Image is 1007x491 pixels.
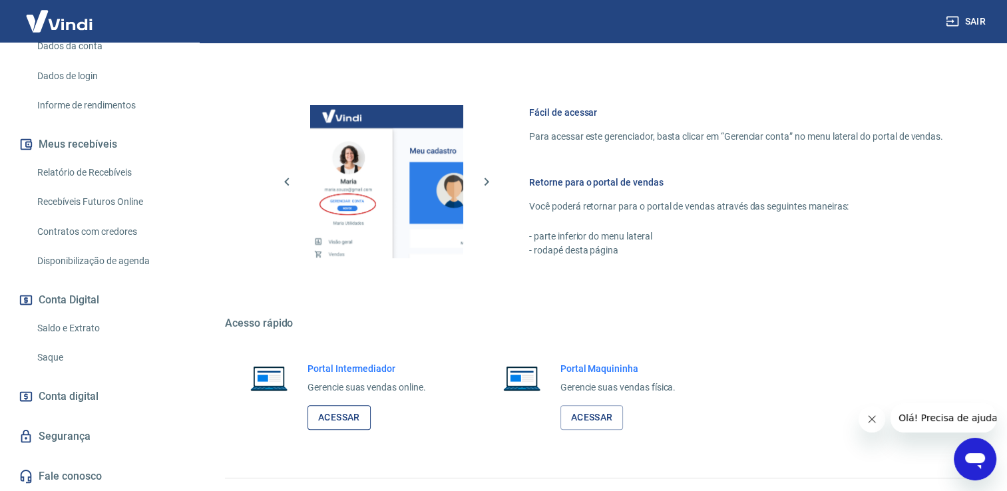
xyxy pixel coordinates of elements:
a: Acessar [307,405,371,430]
h5: Acesso rápido [225,317,975,330]
button: Conta Digital [16,285,183,315]
h6: Fácil de acessar [529,106,943,119]
img: Imagem de um notebook aberto [241,362,297,394]
iframe: Mensagem da empresa [891,403,996,432]
h6: Portal Maquininha [560,362,676,375]
h6: Portal Intermediador [307,362,426,375]
a: Saldo e Extrato [32,315,183,342]
a: Fale conosco [16,462,183,491]
img: Imagem de um notebook aberto [494,362,550,394]
p: Você poderá retornar para o portal de vendas através das seguintes maneiras: [529,200,943,214]
a: Saque [32,344,183,371]
button: Meus recebíveis [16,130,183,159]
img: Vindi [16,1,102,41]
span: Olá! Precisa de ajuda? [8,9,112,20]
a: Segurança [16,422,183,451]
h6: Retorne para o portal de vendas [529,176,943,189]
a: Relatório de Recebíveis [32,159,183,186]
a: Dados de login [32,63,183,90]
p: - rodapé desta página [529,244,943,257]
a: Acessar [560,405,624,430]
a: Conta digital [16,382,183,411]
p: Para acessar este gerenciador, basta clicar em “Gerenciar conta” no menu lateral do portal de ven... [529,130,943,144]
p: Gerencie suas vendas física. [560,381,676,395]
img: Imagem da dashboard mostrando o botão de gerenciar conta na sidebar no lado esquerdo [310,105,463,258]
p: Gerencie suas vendas online. [307,381,426,395]
span: Conta digital [39,387,99,406]
a: Disponibilização de agenda [32,247,183,275]
a: Recebíveis Futuros Online [32,188,183,216]
a: Dados da conta [32,33,183,60]
a: Contratos com credores [32,218,183,245]
button: Sair [943,9,991,34]
p: - parte inferior do menu lateral [529,230,943,244]
iframe: Botão para abrir a janela de mensagens [954,438,996,480]
iframe: Fechar mensagem [859,406,885,432]
a: Informe de rendimentos [32,92,183,119]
